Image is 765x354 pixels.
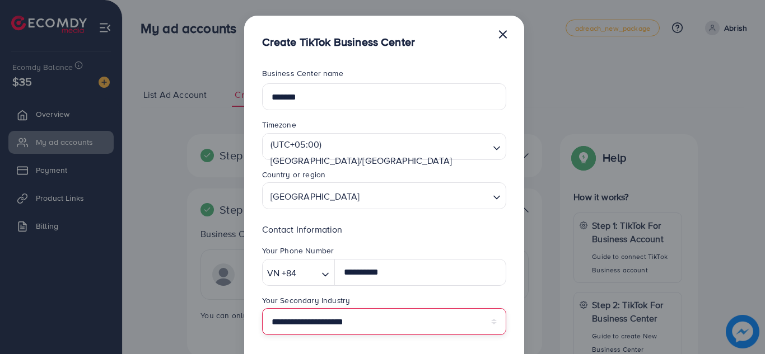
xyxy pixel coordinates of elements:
[300,265,317,282] input: Search for option
[262,295,351,306] label: Your Secondary Industry
[282,265,296,281] span: +84
[267,171,488,188] input: Search for option
[267,265,279,281] span: VN
[262,34,416,50] h5: Create TikTok Business Center
[262,169,326,180] label: Country or region
[262,133,506,160] div: Search for option
[262,259,335,286] div: Search for option
[262,119,296,130] label: Timezone
[262,68,506,83] legend: Business Center name
[363,186,488,206] input: Search for option
[497,22,509,45] button: Close
[268,136,487,169] span: (UTC+05:00) [GEOGRAPHIC_DATA]/[GEOGRAPHIC_DATA]
[268,186,362,206] span: [GEOGRAPHIC_DATA]
[262,182,506,209] div: Search for option
[262,223,506,236] p: Contact Information
[262,245,334,256] label: Your Phone Number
